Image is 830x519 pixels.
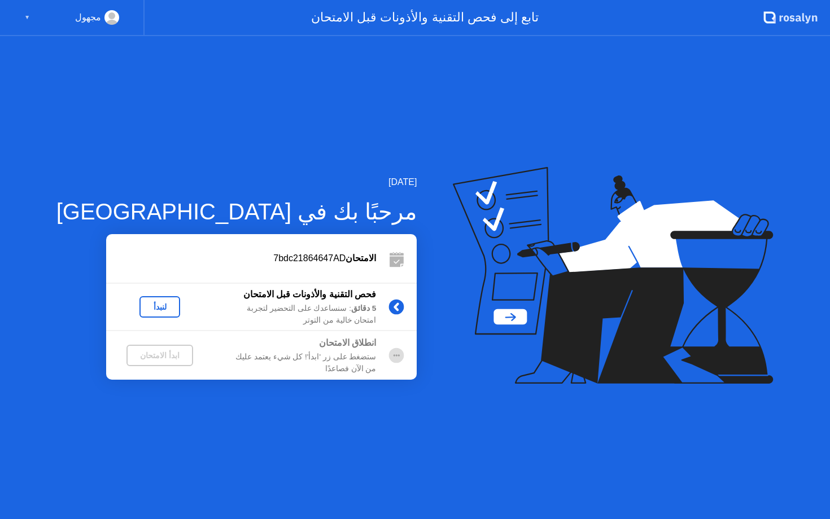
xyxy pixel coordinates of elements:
[351,304,376,313] b: 5 دقائق
[213,351,376,375] div: ستضغط على زر 'ابدأ'! كل شيء يعتمد عليك من الآن فصاعدًا
[56,195,417,228] div: مرحبًا بك في [GEOGRAPHIC_DATA]
[56,175,417,189] div: [DATE]
[243,289,377,299] b: فحص التقنية والأذونات قبل الامتحان
[126,345,193,366] button: ابدأ الامتحان
[131,351,189,360] div: ابدأ الامتحان
[24,10,30,25] div: ▼
[213,303,376,326] div: : سنساعدك على التحضير لتجربة امتحان خالية من التوتر
[144,302,176,311] div: لنبدأ
[346,253,376,263] b: الامتحان
[139,296,180,318] button: لنبدأ
[106,252,376,265] div: 7bdc21864647AD
[75,10,101,25] div: مجهول
[319,338,376,348] b: انطلاق الامتحان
